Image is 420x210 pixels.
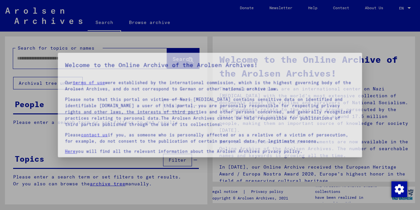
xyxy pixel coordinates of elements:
img: Change consent [391,181,407,197]
p: Please if you, as someone who is personally affected or as a relative of a victim of persecution,... [50,134,370,148]
h5: Welcome to the Online Archive of the Arolsen Archives! [50,55,370,66]
p: Our were established by the international commission, which is the highest governing body of the ... [50,77,370,91]
p: you will find all the relevant information about the Arolsen Archives privacy policy. [50,153,370,160]
a: Here [50,153,62,159]
a: contact us [68,135,97,141]
p: Please note that this portal on victims of Nazi [MEDICAL_DATA] contains sensitive data on identif... [50,95,370,130]
a: terms of use [59,77,94,83]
